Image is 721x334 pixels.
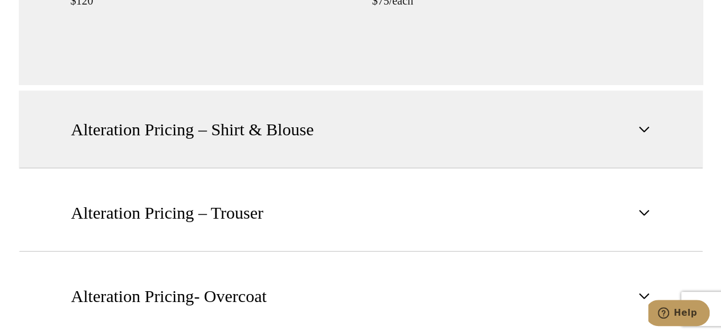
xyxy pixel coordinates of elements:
span: Alteration Pricing – Trouser [71,200,264,226]
iframe: Opens a widget where you can chat to one of our agents [648,300,710,328]
button: Alteration Pricing – Trouser [19,174,703,252]
span: Alteration Pricing- Overcoat [71,284,267,309]
span: Alteration Pricing – Shirt & Blouse [71,117,314,142]
button: Alteration Pricing – Shirt & Blouse [19,91,703,168]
